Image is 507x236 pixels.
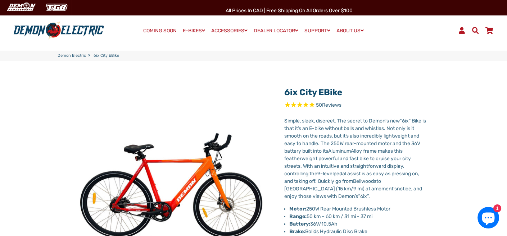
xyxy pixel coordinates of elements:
[289,206,306,212] strong: Motor:
[353,178,376,184] span: Bellwoods
[475,207,501,230] inbox-online-store-chat: Shopify online store chat
[180,26,208,36] a: E-BIKES
[251,26,301,36] a: DEALER LOCATOR
[284,101,428,110] span: Rated 4.8 out of 5 stars 50 reviews
[94,53,119,59] span: 6ix City eBike
[400,118,402,124] span: “
[334,26,366,36] a: ABOUT US
[289,228,428,235] li: Bolids Hydraulic Disc Brake
[284,133,420,154] span: s also incredibly lightweight and easy to handle. The 250W rear-mounted motor and the 36V battery...
[284,171,419,184] span: pedal assist is as easy as pressing on, and taking off. Quickly go from
[289,228,305,235] strong: Brake:
[345,133,346,139] span: ’
[284,125,414,139] span: s an E-bike without bells and whistles. Not only is it smooth on the roads, but it
[298,125,299,131] span: ’
[356,193,358,199] span: s
[284,118,400,124] span: Simple, sleek, discreet. The secret to Demon's new
[4,1,38,13] img: Demon Electric
[317,171,334,177] span: 9-level
[289,213,428,220] li: 50 km – 60 km / 31 mi - 37 mi
[42,1,71,13] img: TGB Canada
[360,193,367,199] span: 6ix
[328,148,351,154] span: Aluminum
[367,193,368,199] span: ”
[289,220,428,228] li: 36V/10.5Ah
[226,8,353,14] span: All Prices in CAD | Free shipping on all orders over $100
[289,205,428,213] li: 250W Rear Mounted Brushless Motor
[302,26,333,36] a: SUPPORT
[374,186,397,192] span: moment's
[11,21,107,40] img: Demon Electric logo
[141,26,179,36] a: COMING SOON
[316,102,341,108] span: 50 reviews
[355,193,356,199] span: ’
[322,102,341,108] span: Reviews
[289,213,307,219] strong: Range:
[358,193,360,199] span: “
[368,193,370,199] span: .
[289,221,310,227] strong: Battery:
[209,26,250,36] a: ACCESSORIES
[284,87,342,97] a: 6ix City eBike
[58,53,86,59] a: Demon Electric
